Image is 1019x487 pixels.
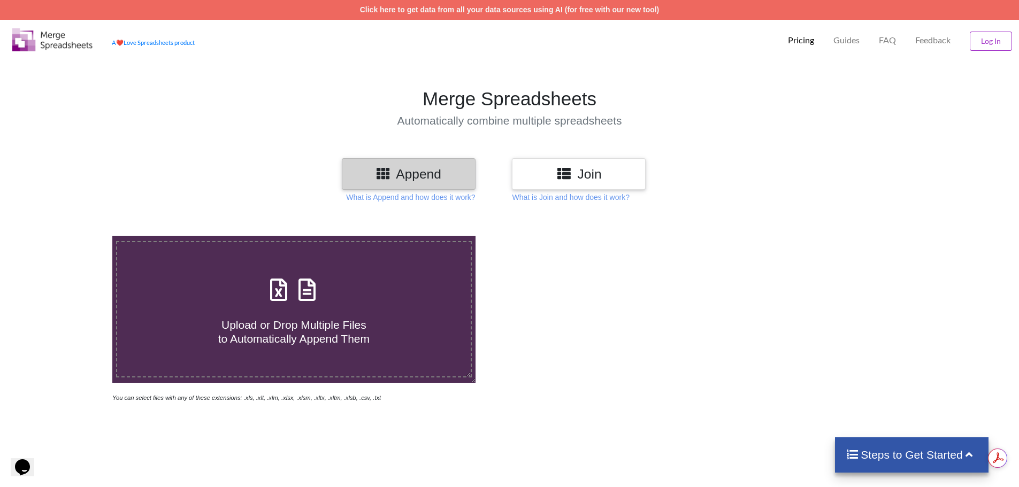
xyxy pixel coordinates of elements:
p: Guides [833,35,860,46]
iframe: chat widget [11,444,45,476]
p: Pricing [788,35,814,46]
span: Upload or Drop Multiple Files to Automatically Append Them [218,319,370,344]
h4: Steps to Get Started [846,448,978,461]
h3: Join [520,166,638,182]
span: Feedback [915,36,951,44]
a: AheartLove Spreadsheets product [112,39,195,46]
h3: Append [350,166,468,182]
i: You can select files with any of these extensions: .xls, .xlt, .xlm, .xlsx, .xlsm, .xltx, .xltm, ... [112,395,381,401]
a: Click here to get data from all your data sources using AI (for free with our new tool) [360,5,660,14]
p: FAQ [879,35,896,46]
p: What is Append and how does it work? [346,192,475,203]
p: What is Join and how does it work? [512,192,629,203]
img: Logo.png [12,28,93,51]
button: Log In [970,32,1012,51]
span: heart [116,39,124,46]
